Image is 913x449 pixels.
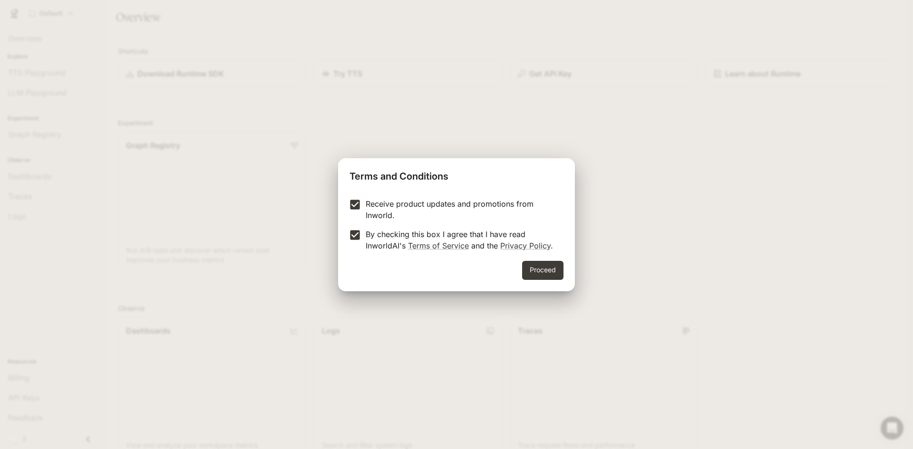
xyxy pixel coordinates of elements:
a: Privacy Policy [500,241,551,250]
button: Proceed [522,261,563,280]
h2: Terms and Conditions [338,158,575,191]
a: Terms of Service [408,241,469,250]
p: Receive product updates and promotions from Inworld. [366,198,556,221]
p: By checking this box I agree that I have read InworldAI's and the . [366,229,556,251]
